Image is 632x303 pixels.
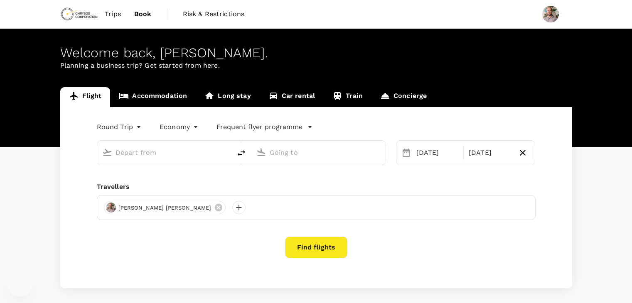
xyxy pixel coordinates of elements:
span: Trips [105,9,121,19]
p: Planning a business trip? Get started from here. [60,61,572,71]
span: Book [134,9,152,19]
span: [PERSON_NAME] [PERSON_NAME] [113,204,216,212]
button: Frequent flyer programme [216,122,312,132]
div: Economy [160,120,200,134]
button: Find flights [285,237,347,258]
button: Open [226,151,227,153]
a: Accommodation [110,87,196,107]
input: Going to [270,146,368,159]
iframe: Button to launch messaging window [7,270,33,296]
div: Welcome back , [PERSON_NAME] . [60,45,572,61]
div: [DATE] [465,144,514,161]
span: Risk & Restrictions [183,9,245,19]
img: avatar-689d4583424ee.jpeg [106,203,116,213]
a: Flight [60,87,111,107]
img: Chrysos Corporation [60,5,98,23]
div: [DATE] [413,144,462,161]
a: Long stay [196,87,259,107]
div: Travellers [97,182,536,192]
div: [PERSON_NAME] [PERSON_NAME] [104,201,226,214]
a: Car rental [260,87,324,107]
img: Grant Royce Woods [542,6,559,22]
a: Concierge [371,87,435,107]
a: Train [324,87,371,107]
button: delete [231,143,251,163]
button: Open [380,151,381,153]
p: Frequent flyer programme [216,122,302,132]
input: Depart from [116,146,214,159]
div: Round Trip [97,120,143,134]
